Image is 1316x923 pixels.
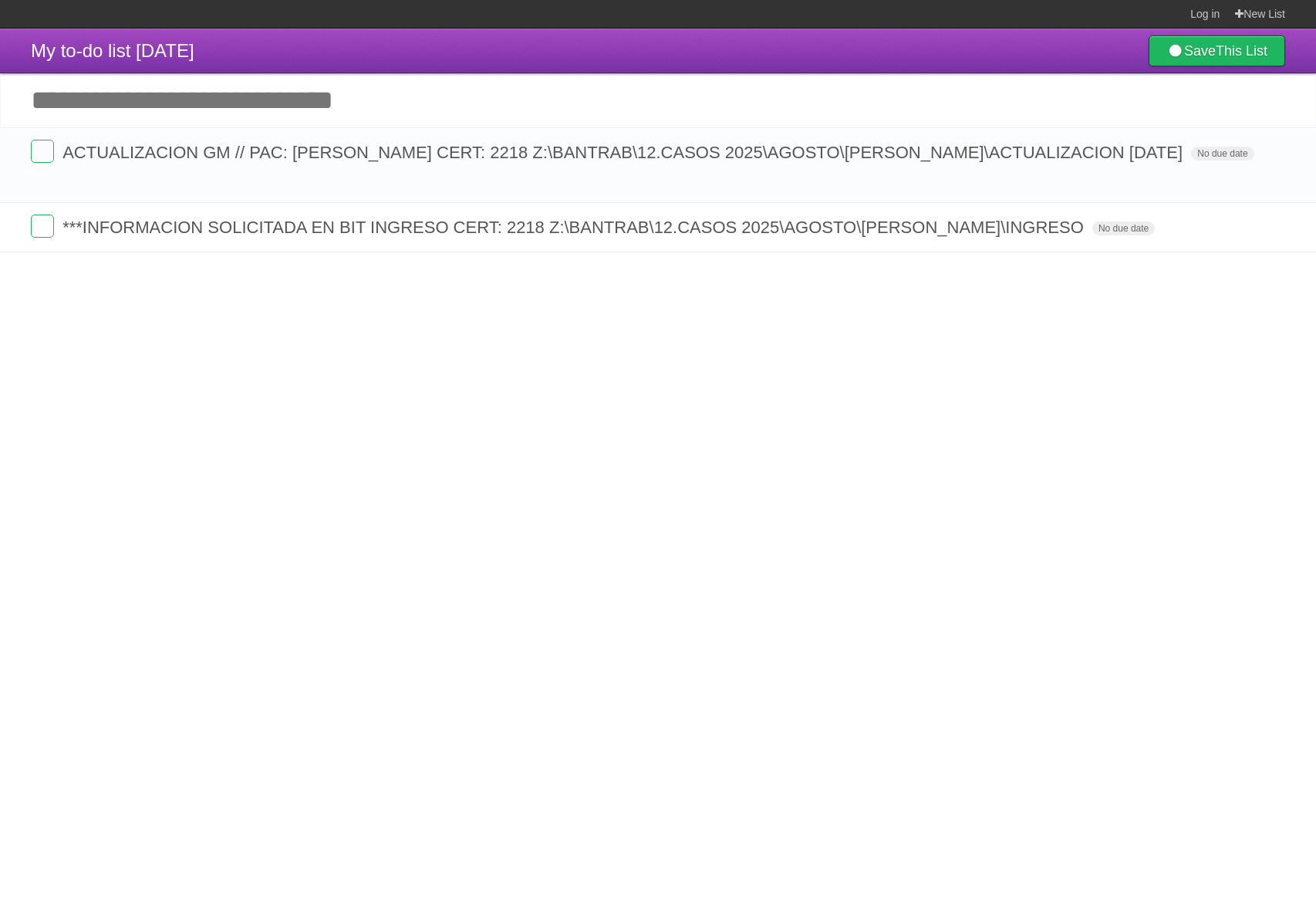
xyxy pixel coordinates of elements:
span: ACTUALIZACION GM // PAC: [PERSON_NAME] CERT: 2218 Z:\BANTRAB\12.CASOS 2025\AGOSTO\[PERSON_NAME]\A... [62,143,1186,162]
label: Star task [1220,215,1249,240]
label: Star task [1191,165,1220,191]
span: No due date [1092,221,1155,235]
label: Done [31,140,54,163]
label: Done [31,215,54,238]
a: SaveThis List [1149,35,1285,66]
span: ***INFORMACION SOLICITADA EN BIT INGRESO CERT: 2218 Z:\BANTRAB\12.CASOS 2025\AGOSTO\[PERSON_NAME]... [62,218,1088,237]
b: This List [1216,43,1267,59]
span: No due date [1191,147,1254,161]
span: My to-do list [DATE] [31,40,194,61]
